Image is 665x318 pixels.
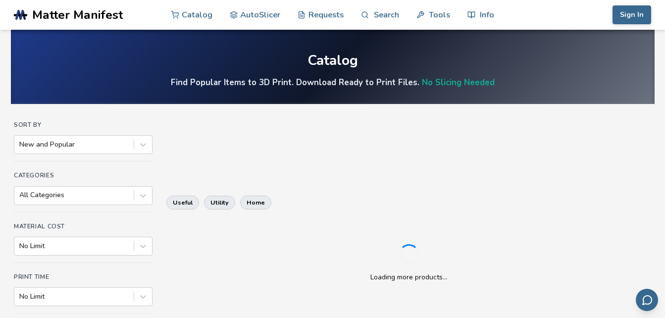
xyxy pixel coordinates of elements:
[307,53,358,68] div: Catalog
[171,77,495,88] h4: Find Popular Items to 3D Print. Download Ready to Print Files.
[240,196,271,210] button: home
[19,191,21,199] input: All Categories
[32,8,123,22] span: Matter Manifest
[636,289,658,311] button: Send feedback via email
[204,196,235,210] button: utility
[14,172,153,179] h4: Categories
[166,196,199,210] button: useful
[14,223,153,230] h4: Material Cost
[370,272,447,282] p: Loading more products...
[422,77,495,88] a: No Slicing Needed
[613,5,651,24] button: Sign In
[14,121,153,128] h4: Sort By
[19,293,21,301] input: No Limit
[19,141,21,149] input: New and Popular
[14,273,153,280] h4: Print Time
[19,242,21,250] input: No Limit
